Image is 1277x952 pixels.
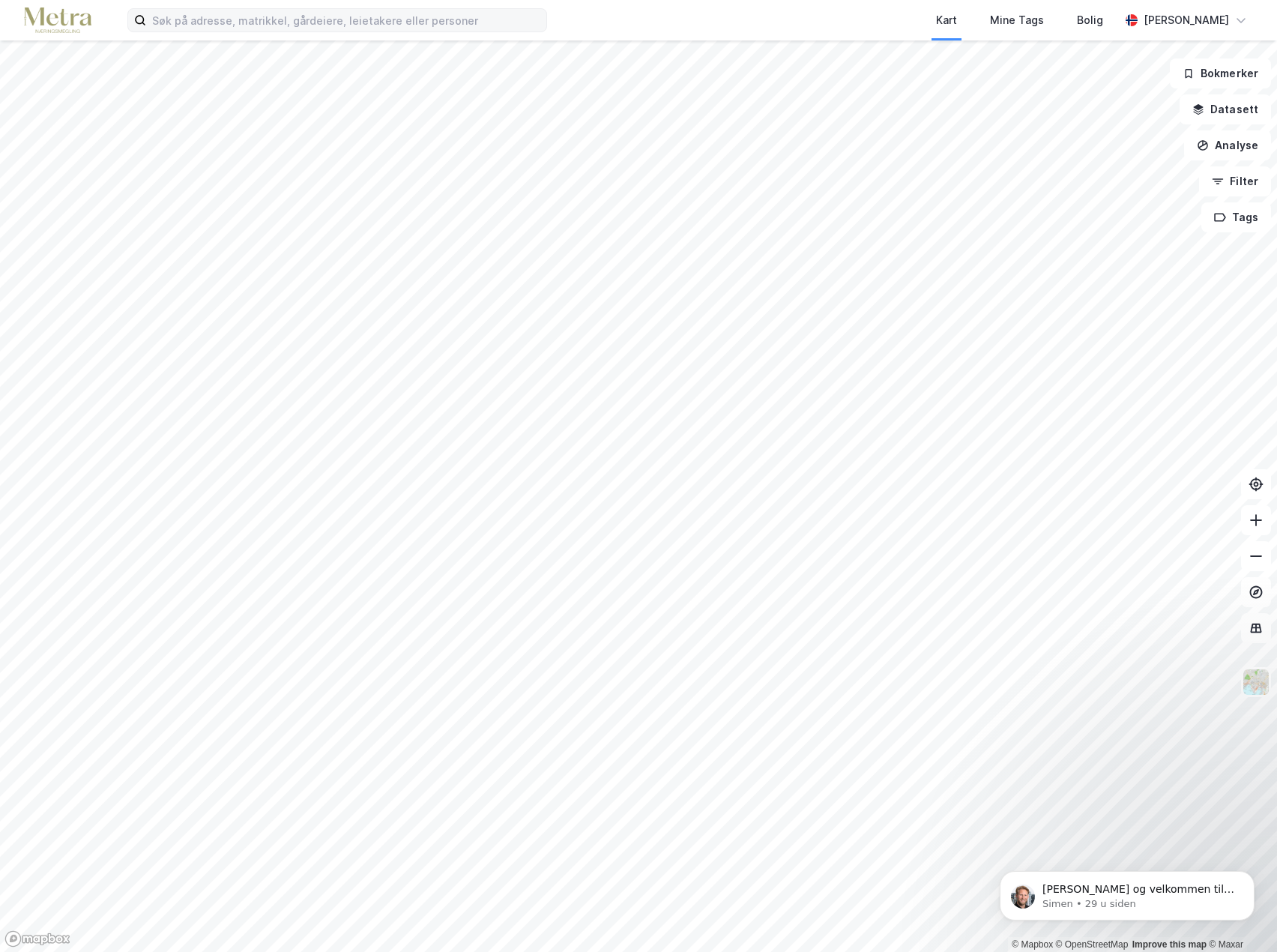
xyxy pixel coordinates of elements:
[1201,202,1271,232] button: Tags
[977,840,1277,945] iframe: Intercom notifications melding
[1170,58,1271,88] button: Bokmerker
[4,930,70,948] a: Mapbox homepage
[1056,939,1129,950] a: OpenStreetMap
[1242,668,1270,696] img: Z
[24,7,91,34] img: metra-logo.256734c3b2bbffee19d4.png
[936,11,957,29] div: Kart
[990,11,1044,29] div: Mine Tags
[1077,11,1103,29] div: Bolig
[146,9,546,31] input: Søk på adresse, matrikkel, gårdeiere, leietakere eller personer
[1184,130,1271,160] button: Analyse
[1199,166,1271,196] button: Filter
[1012,939,1053,950] a: Mapbox
[1180,94,1271,124] button: Datasett
[1132,939,1207,950] a: Improve this map
[1144,11,1229,29] div: [PERSON_NAME]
